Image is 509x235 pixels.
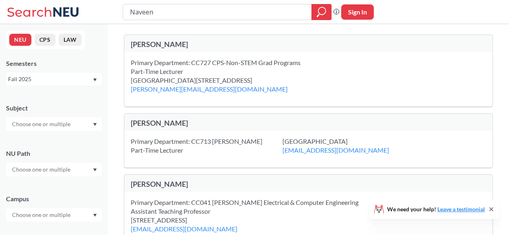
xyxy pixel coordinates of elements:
[8,75,92,84] div: Fall 2025
[131,76,308,94] div: [GEOGRAPHIC_DATA][STREET_ADDRESS]
[6,194,102,203] div: Campus
[131,198,379,216] div: Primary Department: CC041 [PERSON_NAME] Electrical & Computer Engineering Assistant Teaching Prof...
[93,168,97,172] svg: Dropdown arrow
[6,59,102,68] div: Semesters
[131,58,321,76] div: Primary Department: CC727 CPS-Non-STEM Grad Programs Part-Time Lecturer
[131,180,309,188] div: [PERSON_NAME]
[6,104,102,112] div: Subject
[6,73,102,86] div: Fall 2025Dropdown arrow
[311,4,332,20] div: magnifying glass
[93,214,97,217] svg: Dropdown arrow
[341,4,374,20] button: Sign In
[93,78,97,82] svg: Dropdown arrow
[131,119,309,127] div: [PERSON_NAME]
[8,119,76,129] input: Choose one or multiple
[9,34,31,46] button: NEU
[437,206,485,213] a: Leave a testimonial
[129,5,306,19] input: Class, professor, course number, "phrase"
[8,165,76,174] input: Choose one or multiple
[387,206,485,212] span: We need your help!
[8,210,76,220] input: Choose one or multiple
[317,6,326,18] svg: magnifying glass
[6,163,102,176] div: Dropdown arrow
[282,137,409,155] div: [GEOGRAPHIC_DATA]
[131,216,258,233] div: [STREET_ADDRESS]
[6,149,102,158] div: NU Path
[93,123,97,126] svg: Dropdown arrow
[131,225,237,233] a: [EMAIL_ADDRESS][DOMAIN_NAME]
[6,208,102,222] div: Dropdown arrow
[59,34,82,46] button: LAW
[282,146,389,154] a: [EMAIL_ADDRESS][DOMAIN_NAME]
[131,40,309,49] div: [PERSON_NAME]
[131,137,282,155] div: Primary Department: CC713 [PERSON_NAME] Part-Time Lecturer
[131,85,288,93] a: [PERSON_NAME][EMAIL_ADDRESS][DOMAIN_NAME]
[35,34,56,46] button: CPS
[6,117,102,131] div: Dropdown arrow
